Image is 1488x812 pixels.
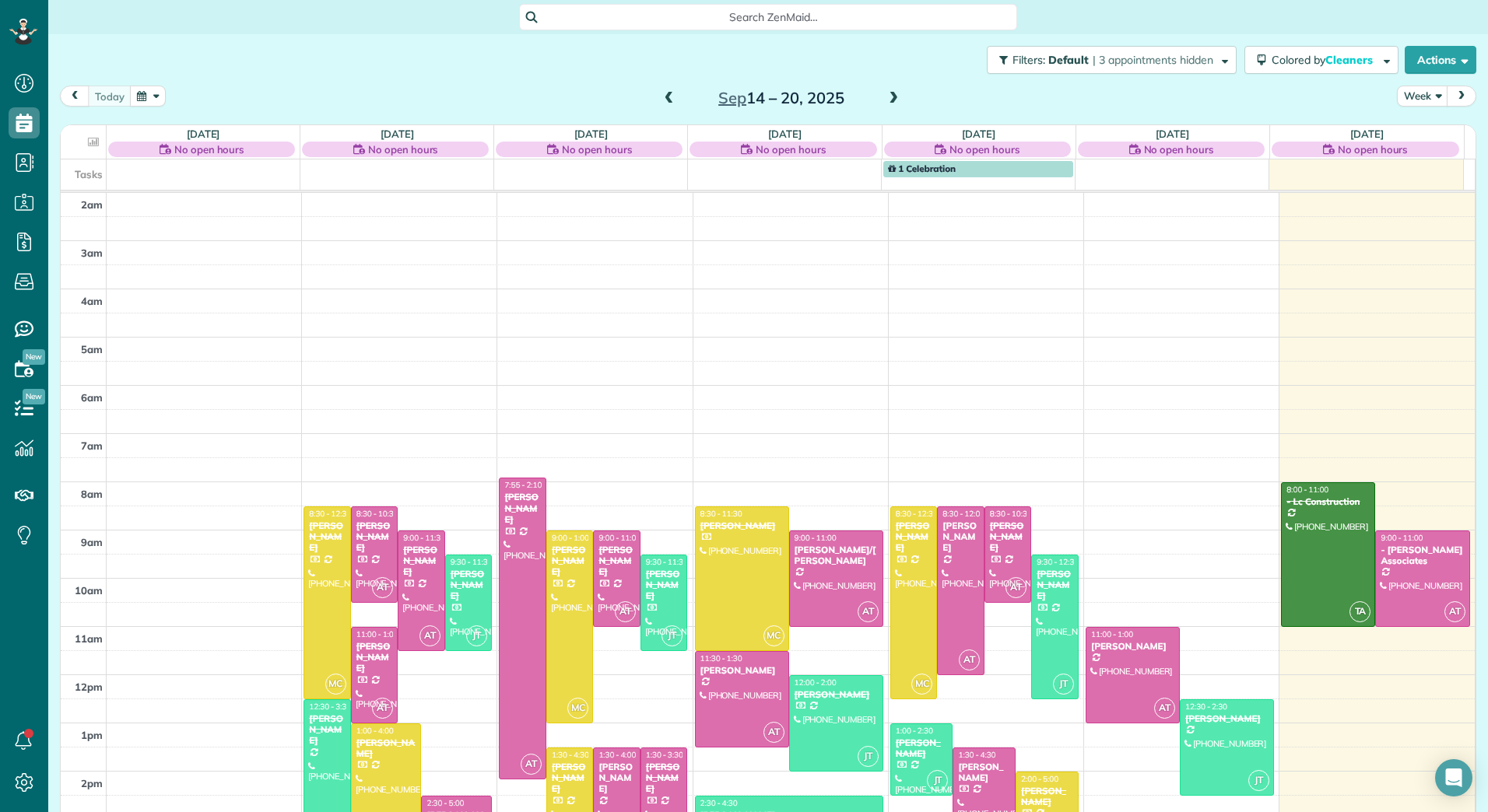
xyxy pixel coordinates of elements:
div: [PERSON_NAME] [308,713,346,747]
div: [PERSON_NAME] [1020,786,1074,808]
span: 7:55 - 2:10 [504,480,542,490]
span: 9am [81,536,103,548]
span: 4am [81,295,103,307]
span: 1:00 - 2:30 [896,726,933,736]
div: [PERSON_NAME] [356,520,394,554]
span: No open hours [756,142,826,157]
span: 8:30 - 10:30 [990,509,1032,519]
div: [PERSON_NAME] [700,665,784,676]
div: [PERSON_NAME] [895,737,949,760]
div: [PERSON_NAME] [598,761,636,795]
span: 1:30 - 3:30 [646,750,683,760]
span: AT [419,625,440,646]
span: No open hours [174,142,244,157]
span: Colored by [1272,53,1378,67]
div: [PERSON_NAME] [989,520,1027,554]
span: JT [927,770,948,791]
span: 12:00 - 2:00 [795,677,837,688]
div: [PERSON_NAME] [504,492,542,525]
button: prev [60,86,89,107]
span: Filters: [1012,53,1045,67]
span: No open hours [1144,142,1214,157]
span: 8:00 - 11:00 [1286,485,1328,495]
div: - [PERSON_NAME] Associates [1380,544,1465,567]
span: 1:30 - 4:00 [598,750,636,760]
div: Open Intercom Messenger [1435,759,1472,796]
div: [PERSON_NAME] [1184,713,1269,724]
a: [DATE] [1350,128,1384,140]
span: No open hours [949,142,1019,157]
span: AT [372,577,393,598]
div: [PERSON_NAME] [356,641,394,674]
div: [PERSON_NAME]/[PERSON_NAME] [794,544,879,567]
div: [PERSON_NAME] [1036,569,1074,602]
a: Filters: Default | 3 appointments hidden [979,46,1237,74]
span: No open hours [368,142,438,157]
button: next [1447,86,1476,107]
span: 12:30 - 2:30 [1185,702,1227,712]
span: 8am [81,488,103,500]
a: [DATE] [187,128,220,140]
span: | 3 appointments hidden [1093,53,1213,67]
span: 5am [81,343,103,355]
span: 9:00 - 11:00 [1381,533,1423,543]
span: AT [1005,577,1027,598]
div: [PERSON_NAME] [308,520,346,554]
span: JT [662,625,683,646]
span: 9:00 - 11:00 [598,533,640,543]
a: [DATE] [768,128,802,140]
span: AT [615,601,636,622]
span: AT [858,601,879,622]
span: 8:30 - 11:30 [700,509,742,519]
span: Cleaners [1325,53,1375,67]
span: MC [763,625,784,646]
a: [DATE] [574,128,608,140]
span: 2:00 - 5:00 [1021,774,1058,784]
span: 11:30 - 1:30 [700,653,742,663]
span: 1:30 - 4:30 [552,750,589,760]
button: Week [1397,86,1448,107]
span: 12:30 - 3:30 [309,702,351,712]
span: 1:00 - 4:00 [356,726,394,736]
span: 2:30 - 5:00 [426,798,464,808]
span: 8:30 - 12:00 [942,509,984,519]
span: 11am [75,632,103,645]
span: AT [959,649,980,670]
button: Filters: Default | 3 appointments hidden [987,46,1237,74]
span: JT [466,625,487,646]
span: 9:00 - 1:00 [552,533,589,543]
span: 1pm [81,729,103,741]
div: [PERSON_NAME] [551,761,589,795]
span: TA [1349,601,1370,622]
span: 9:30 - 11:30 [451,557,493,567]
div: [PERSON_NAME] [942,520,980,554]
span: 8:30 - 12:30 [309,509,351,519]
button: today [88,86,132,107]
div: [PERSON_NAME] [794,689,879,700]
div: [PERSON_NAME] [598,544,636,578]
a: [DATE] [381,128,414,140]
div: [PERSON_NAME] [1090,641,1175,652]
span: JT [1248,770,1269,791]
span: 11:00 - 1:00 [356,629,398,639]
span: 7am [81,439,103,452]
span: JT [1053,674,1074,695]
div: [PERSON_NAME] [957,761,1011,784]
a: [DATE] [1156,128,1189,140]
span: AT [372,698,393,719]
span: MC [567,698,588,719]
span: 3am [81,247,103,259]
div: [PERSON_NAME] [895,520,933,554]
div: [PERSON_NAME] [645,569,683,602]
span: JT [858,746,879,767]
span: 8:30 - 10:30 [356,509,398,519]
div: - Lc Construction [1286,496,1370,507]
h2: 14 – 20, 2025 [684,89,879,107]
div: [PERSON_NAME] [700,520,784,531]
span: No open hours [1338,142,1408,157]
div: [PERSON_NAME] [645,761,683,795]
span: AT [1154,698,1175,719]
span: 10am [75,584,103,597]
span: 9:30 - 12:30 [1037,557,1079,567]
span: 12pm [75,681,103,693]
